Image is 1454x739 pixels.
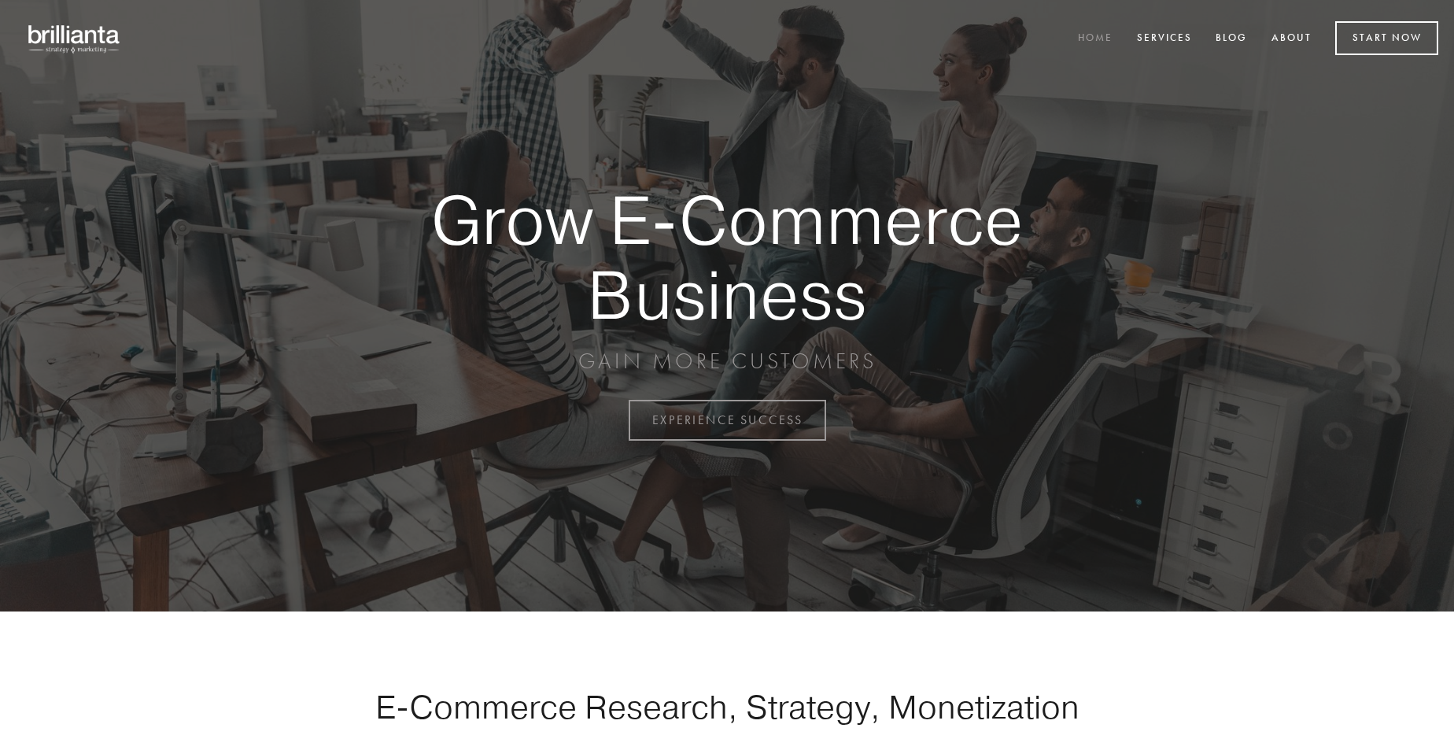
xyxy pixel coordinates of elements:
a: Blog [1205,26,1257,52]
img: brillianta - research, strategy, marketing [16,16,134,61]
a: EXPERIENCE SUCCESS [629,400,826,441]
h1: E-Commerce Research, Strategy, Monetization [326,687,1128,726]
a: Services [1127,26,1202,52]
strong: Grow E-Commerce Business [376,183,1078,331]
p: GAIN MORE CUSTOMERS [376,347,1078,375]
a: Home [1068,26,1123,52]
a: About [1261,26,1322,52]
a: Start Now [1335,21,1438,55]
